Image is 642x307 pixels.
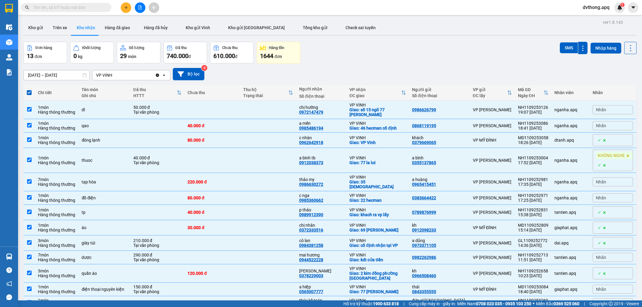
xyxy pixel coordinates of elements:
div: áo [82,225,127,230]
div: VP VINH [349,135,406,140]
img: warehouse-icon [6,39,12,45]
div: khách [412,135,467,140]
div: 0944522228 [299,257,323,262]
div: Hàng thông thường [38,243,76,248]
div: Hàng thông thường [38,257,76,262]
div: 0985360662 [299,198,323,203]
div: a bình tb [299,155,343,160]
div: 0966508460 [412,273,436,278]
svg: open [162,73,166,78]
div: Giao: số 15 ngõ 77 nguyễn thái học [349,107,406,117]
div: Giao: cố định nhận tại VP [349,243,406,248]
div: Tại văn phòng [133,243,182,248]
div: 1 món [38,207,76,212]
div: Hàng thông thường [38,289,76,294]
div: dl [82,107,127,112]
span: Kho gửi Vinh [186,25,210,30]
img: warehouse-icon [6,54,12,60]
div: a mến [299,121,343,126]
button: caret-down [628,2,638,13]
sup: 4 [201,65,207,71]
div: tantien.apq [554,210,587,215]
span: notification [6,281,12,287]
div: Tại văn phòng [133,160,182,165]
div: Giao: 46 hecman cố định [349,126,406,130]
div: Thu hộ [243,87,288,92]
span: 1644 [260,52,273,60]
span: Nhãn [596,107,606,112]
th: Toggle SortBy [515,85,551,101]
span: KHÔNG NGHE [598,153,625,158]
div: VP [PERSON_NAME] [473,195,512,200]
div: Hàng thông thường [38,140,76,145]
div: Hàng thông thường [38,126,76,130]
div: Số lượng [129,46,144,50]
div: kh [412,269,467,273]
div: VP [PERSON_NAME] [473,271,512,276]
div: 40.000 đ [188,123,237,128]
div: thúy kế toán [299,298,343,303]
div: phơi hàng [82,300,127,305]
button: Hàng tồn1644đơn [257,42,300,63]
div: Giao: kdt cửa tiền [349,257,406,262]
div: NH1109252831 [518,207,548,212]
strong: 0369 525 060 [554,301,579,306]
div: Mã GD [518,87,544,92]
div: VP [PERSON_NAME] [473,180,512,184]
div: Chi tiết [38,90,76,95]
div: c trinh [299,269,343,273]
span: ✓ [598,162,601,168]
div: 7 món [38,253,76,257]
span: ✓ [598,271,601,276]
div: cô lan [299,238,343,243]
div: tp [82,210,127,215]
button: Trên xe [48,20,72,35]
input: Select a date range. [24,70,89,80]
div: điện thoại nguyên kiện [82,287,127,292]
div: NH1109253004 [518,155,548,160]
span: 610.000 [213,52,235,60]
div: 18:41 [DATE] [518,126,548,130]
span: ✓ [598,210,601,215]
div: VP VINH [349,155,406,160]
span: Nhãn [596,255,606,260]
div: Đã thu [133,87,177,92]
div: thái [412,284,467,289]
div: NH1109252981 [518,177,548,182]
div: VP [PERSON_NAME] [473,158,512,163]
div: VP VINH [96,72,112,78]
div: VP VINH [349,207,406,212]
div: ver 1.8.143 [603,19,623,26]
div: Giao: 69 nguyễn duy trinh [349,228,406,232]
span: 0 [73,52,77,60]
div: 7 món [38,177,76,182]
div: VP NƯỚC NGẦM [473,300,512,305]
div: 1 món [38,135,76,140]
div: VP VINH [349,121,406,126]
div: dtanh.apq [554,138,587,143]
div: tạp hóa [82,180,127,184]
div: Miễn phí [133,300,182,305]
div: 290.000 đ [133,253,182,257]
span: caret-down [631,5,636,10]
span: Miền Nam [457,300,531,307]
div: 80.000 đ [188,195,237,200]
div: đồ điện [82,195,127,200]
span: kg [78,54,82,59]
span: đơn [274,54,282,59]
div: 14:36 [DATE] [518,243,548,248]
div: Chưa thu [188,90,237,95]
div: 0383664422 [412,195,436,200]
span: món [128,54,136,59]
div: 0355137865 [412,160,436,165]
div: 30.000 đ [188,225,237,230]
div: HTTT [133,93,177,98]
span: ⚪️ [533,302,535,305]
img: logo-vxr [5,4,13,13]
div: Tại văn phòng [133,257,182,262]
div: NH1109252658 [518,269,548,273]
div: Giao: 77 le loi [349,160,406,165]
div: 18:40 [DATE] [518,289,548,294]
div: 150.000 đ [133,284,182,289]
span: | [403,300,404,307]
